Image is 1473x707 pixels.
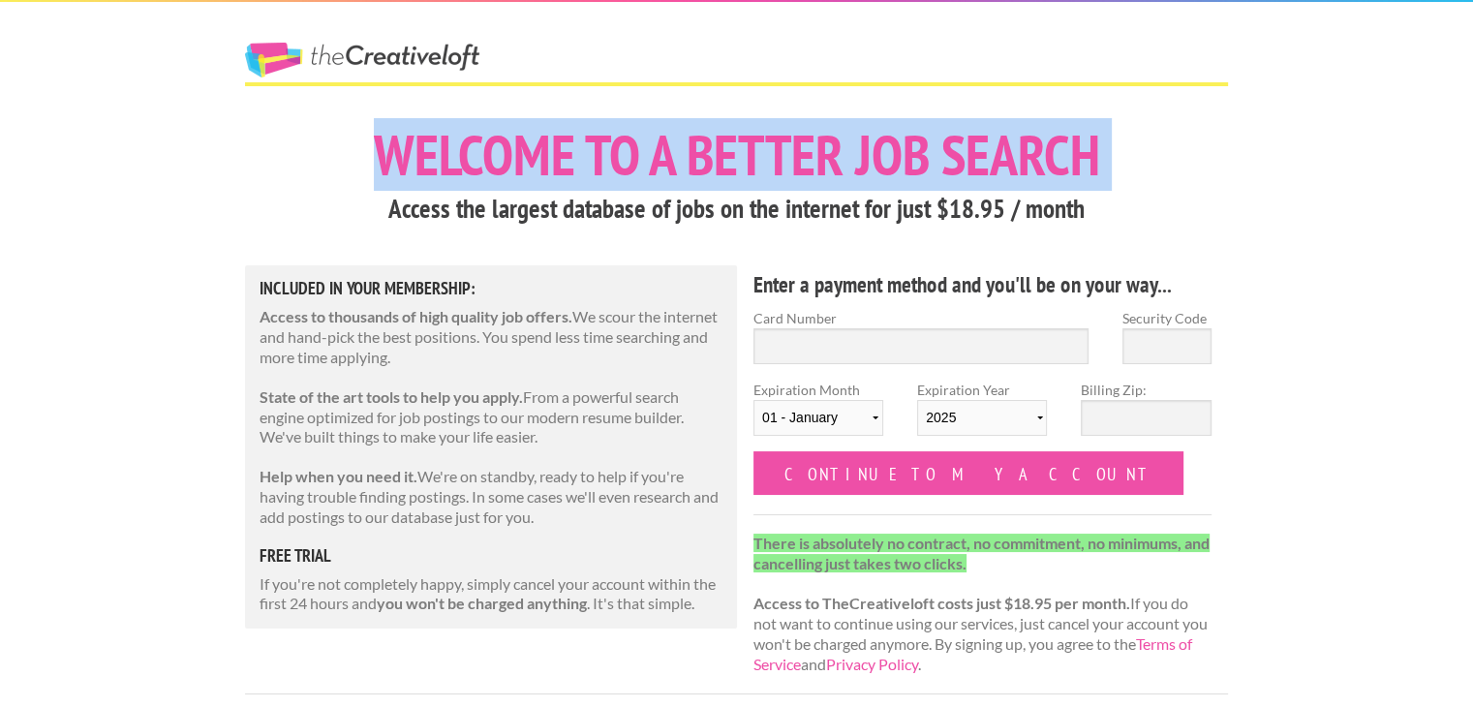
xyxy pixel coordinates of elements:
[245,43,479,77] a: The Creative Loft
[1122,308,1212,328] label: Security Code
[260,307,572,325] strong: Access to thousands of high quality job offers.
[260,547,722,565] h5: free trial
[245,127,1228,183] h1: Welcome to a better job search
[260,467,417,485] strong: Help when you need it.
[753,534,1212,675] p: If you do not want to continue using our services, just cancel your account you won't be charged ...
[260,574,722,615] p: If you're not completely happy, simply cancel your account within the first 24 hours and . It's t...
[260,387,722,447] p: From a powerful search engine optimized for job postings to our modern resume builder. We've buil...
[753,534,1210,572] strong: There is absolutely no contract, no commitment, no minimums, and cancelling just takes two clicks.
[260,307,722,367] p: We scour the internet and hand-pick the best positions. You spend less time searching and more ti...
[917,400,1047,436] select: Expiration Year
[753,400,883,436] select: Expiration Month
[377,594,587,612] strong: you won't be charged anything
[753,269,1212,300] h4: Enter a payment method and you'll be on your way...
[1081,380,1211,400] label: Billing Zip:
[753,451,1183,495] input: Continue to my account
[260,387,523,406] strong: State of the art tools to help you apply.
[826,655,918,673] a: Privacy Policy
[753,634,1192,673] a: Terms of Service
[260,280,722,297] h5: Included in Your Membership:
[917,380,1047,451] label: Expiration Year
[260,467,722,527] p: We're on standby, ready to help if you're having trouble finding postings. In some cases we'll ev...
[753,380,883,451] label: Expiration Month
[245,191,1228,228] h3: Access the largest database of jobs on the internet for just $18.95 / month
[753,594,1130,612] strong: Access to TheCreativeloft costs just $18.95 per month.
[753,308,1089,328] label: Card Number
